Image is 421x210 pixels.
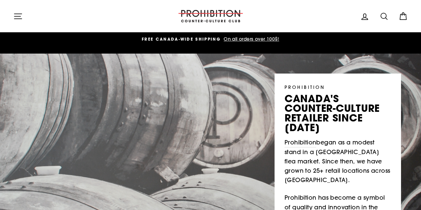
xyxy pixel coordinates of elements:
img: PROHIBITION COUNTER-CULTURE CLUB [177,10,244,22]
p: began as a modest stand in a [GEOGRAPHIC_DATA] flea market. Since then, we have grown to 25+ reta... [285,138,391,185]
a: FREE CANADA-WIDE SHIPPING On all orders over 100$! [15,36,406,43]
p: PROHIBITION [285,84,391,91]
p: canada's counter-culture retailer since [DATE] [285,94,391,133]
span: On all orders over 100$! [222,36,279,42]
span: FREE CANADA-WIDE SHIPPING [142,36,221,42]
a: Prohibition [285,138,316,147]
